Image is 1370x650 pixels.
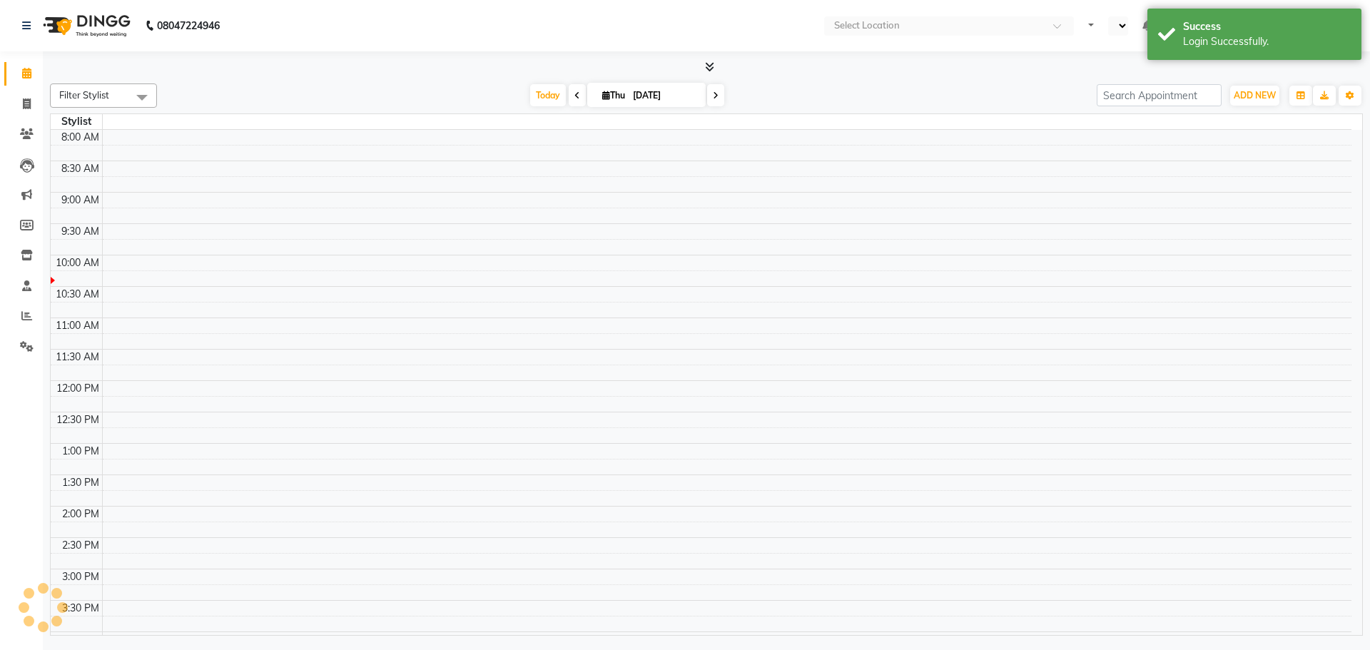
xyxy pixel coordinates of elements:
div: 2:30 PM [59,538,102,553]
div: Success [1183,19,1351,34]
div: 8:30 AM [59,161,102,176]
div: 1:30 PM [59,475,102,490]
div: 4:00 PM [59,632,102,647]
img: logo [36,6,134,46]
div: 3:00 PM [59,569,102,584]
b: 08047224946 [157,6,220,46]
div: 10:00 AM [53,255,102,270]
div: 10:30 AM [53,287,102,302]
div: 11:00 AM [53,318,102,333]
div: 3:30 PM [59,601,102,616]
div: Login Successfully. [1183,34,1351,49]
div: 11:30 AM [53,350,102,365]
input: Search Appointment [1097,84,1222,106]
div: 9:00 AM [59,193,102,208]
span: Today [530,84,566,106]
div: 12:30 PM [54,412,102,427]
div: 8:00 AM [59,130,102,145]
span: Filter Stylist [59,89,109,101]
div: 1:00 PM [59,444,102,459]
input: 2025-09-04 [629,85,700,106]
div: 9:30 AM [59,224,102,239]
div: 2:00 PM [59,507,102,522]
span: Thu [599,90,629,101]
div: 12:00 PM [54,381,102,396]
span: ADD NEW [1234,90,1276,101]
button: ADD NEW [1230,86,1279,106]
div: Stylist [51,114,102,129]
div: Select Location [834,19,900,33]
